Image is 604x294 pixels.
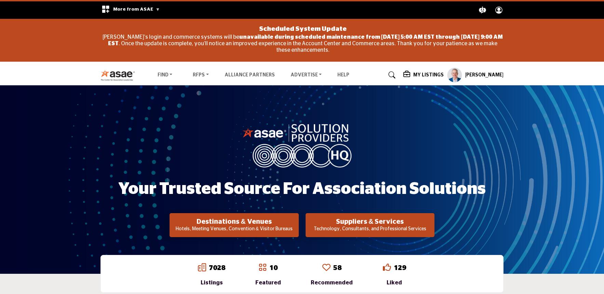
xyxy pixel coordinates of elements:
a: Advertise [286,70,327,80]
div: Listings [198,279,225,287]
div: Scheduled System Update [103,22,503,34]
h1: Your Trusted Source for Association Solutions [118,179,486,200]
a: 58 [333,265,341,271]
a: Search [382,70,400,81]
div: My Listings [403,71,444,79]
h5: My Listings [413,72,444,78]
a: RFPs [188,70,214,80]
button: Show hide supplier dropdown [447,68,462,83]
p: [PERSON_NAME]'s login and commerce systems will be . Once the update is complete, you'll notice a... [103,34,503,54]
a: 7028 [209,265,225,271]
strong: unavailable during scheduled maintenance from [DATE] 5:00 AM EST through [DATE] 9:00 AM EST [108,34,503,46]
button: Suppliers & Services Technology, Consultants, and Professional Services [306,213,434,237]
h2: Suppliers & Services [308,218,432,226]
a: Help [337,73,349,77]
img: Site Logo [100,70,138,81]
span: More from ASAE [113,7,160,12]
a: Alliance Partners [225,73,275,77]
p: Technology, Consultants, and Professional Services [308,226,432,233]
a: 10 [269,265,278,271]
img: image [242,122,362,168]
div: Featured [255,279,281,287]
a: Find [153,70,177,80]
p: Hotels, Meeting Venues, Convention & Visitor Bureaus [172,226,296,233]
div: Liked [383,279,406,287]
a: 129 [394,265,406,271]
button: Destinations & Venues Hotels, Meeting Venues, Convention & Visitor Bureaus [170,213,298,237]
h5: [PERSON_NAME] [465,72,504,79]
div: Recommended [311,279,353,287]
a: Go to Recommended [322,263,331,273]
a: Go to Featured [258,263,267,273]
h2: Destinations & Venues [172,218,296,226]
div: More from ASAE [97,1,164,19]
i: Go to Liked [383,263,391,271]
